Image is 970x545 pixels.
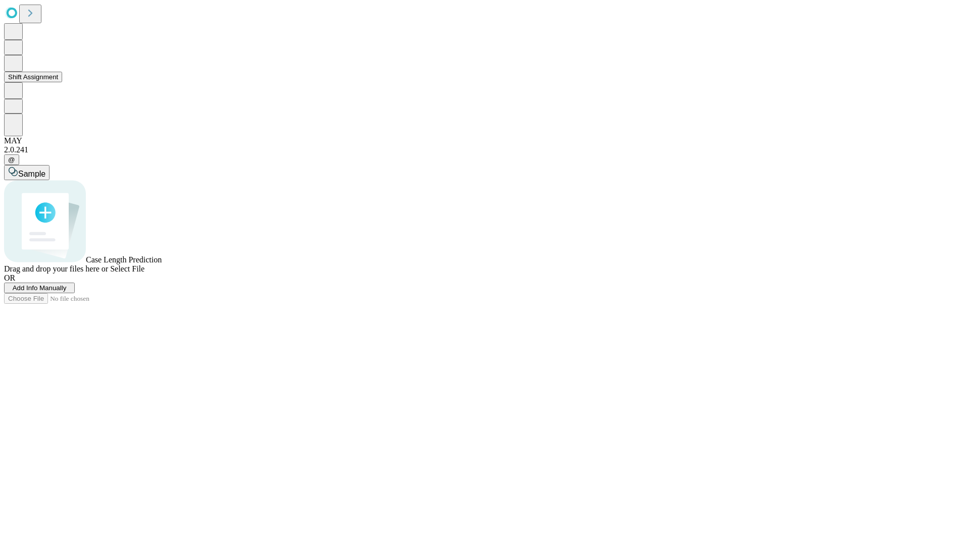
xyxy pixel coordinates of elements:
[4,165,50,180] button: Sample
[4,145,966,154] div: 2.0.241
[8,156,15,163] span: @
[4,136,966,145] div: MAY
[4,274,15,282] span: OR
[110,264,144,273] span: Select File
[4,264,108,273] span: Drag and drop your files here or
[13,284,67,292] span: Add Info Manually
[86,255,162,264] span: Case Length Prediction
[18,170,45,178] span: Sample
[4,72,62,82] button: Shift Assignment
[4,154,19,165] button: @
[4,283,75,293] button: Add Info Manually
